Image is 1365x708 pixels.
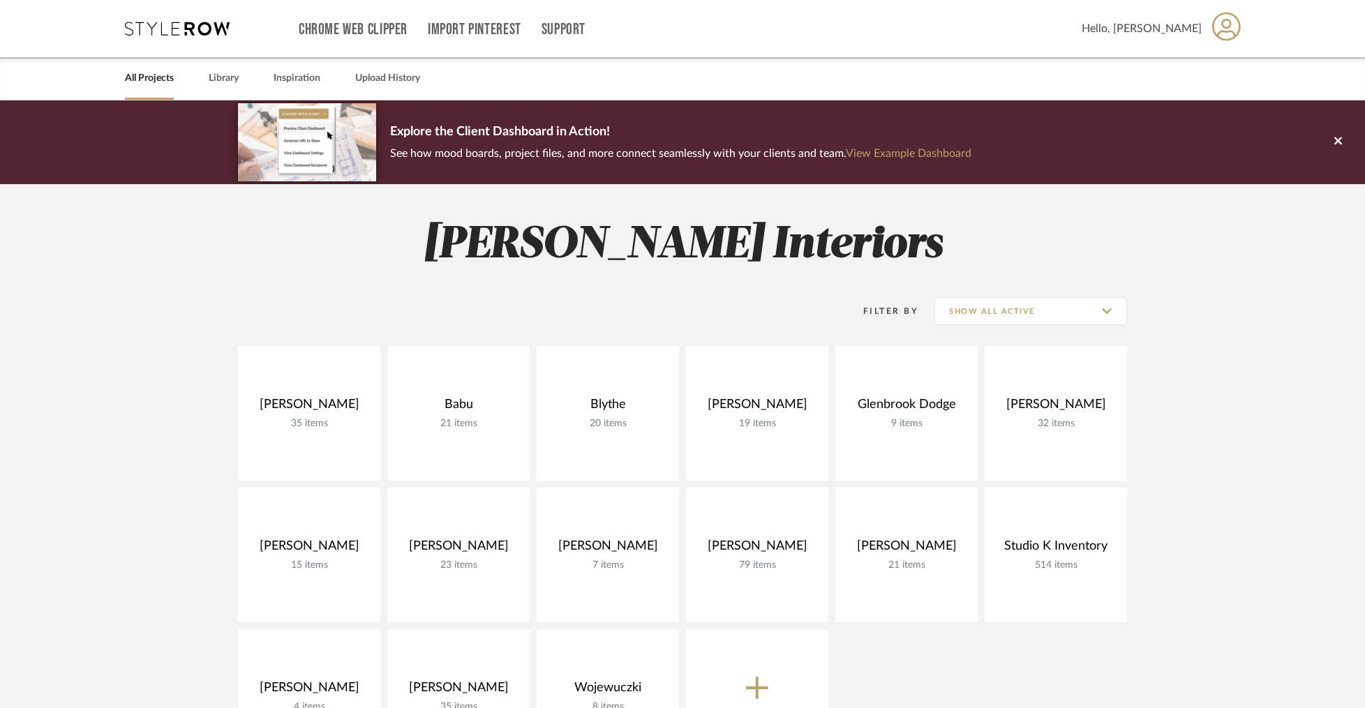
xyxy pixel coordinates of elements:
div: [PERSON_NAME] [996,397,1116,418]
h2: [PERSON_NAME] Interiors [180,219,1185,271]
a: Support [542,24,585,36]
div: Babu [398,397,519,418]
a: View Example Dashboard [846,148,971,159]
div: [PERSON_NAME] [249,680,369,701]
div: 9 items [846,418,967,430]
a: Upload History [355,69,420,88]
div: Filter By [845,304,918,318]
div: [PERSON_NAME] [249,397,369,418]
div: 23 items [398,559,519,571]
div: [PERSON_NAME] [398,680,519,701]
p: See how mood boards, project files, and more connect seamlessly with your clients and team. [390,144,971,163]
div: Glenbrook Dodge [846,397,967,418]
div: 21 items [846,559,967,571]
div: Wojewuczki [548,680,668,701]
div: 35 items [249,418,369,430]
div: [PERSON_NAME] [249,538,369,559]
div: 21 items [398,418,519,430]
a: Inspiration [274,69,320,88]
span: Hello, [PERSON_NAME] [1082,20,1202,37]
a: All Projects [125,69,174,88]
img: d5d033c5-7b12-40c2-a960-1ecee1989c38.png [238,103,376,181]
div: 32 items [996,418,1116,430]
div: [PERSON_NAME] [548,538,668,559]
div: [PERSON_NAME] [398,538,519,559]
div: 514 items [996,559,1116,571]
div: 20 items [548,418,668,430]
div: [PERSON_NAME] [697,538,817,559]
div: 19 items [697,418,817,430]
p: Explore the Client Dashboard in Action! [390,121,971,144]
div: 79 items [697,559,817,571]
div: 15 items [249,559,369,571]
div: Blythe [548,397,668,418]
div: [PERSON_NAME] [697,397,817,418]
a: Library [209,69,239,88]
div: Studio K Inventory [996,538,1116,559]
div: 7 items [548,559,668,571]
div: [PERSON_NAME] [846,538,967,559]
a: Import Pinterest [428,24,521,36]
a: Chrome Web Clipper [299,24,408,36]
